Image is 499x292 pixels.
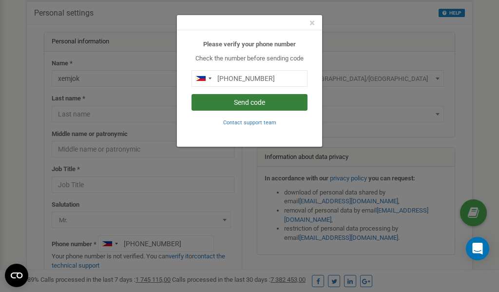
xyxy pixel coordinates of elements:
p: Check the number before sending code [192,54,307,63]
input: 0905 123 4567 [192,70,307,87]
a: Contact support team [223,118,276,126]
small: Contact support team [223,119,276,126]
b: Please verify your phone number [203,40,296,48]
button: Open CMP widget [5,264,28,287]
button: Send code [192,94,307,111]
div: Open Intercom Messenger [466,237,489,260]
button: Close [309,18,315,28]
div: Telephone country code [192,71,214,86]
span: × [309,17,315,29]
